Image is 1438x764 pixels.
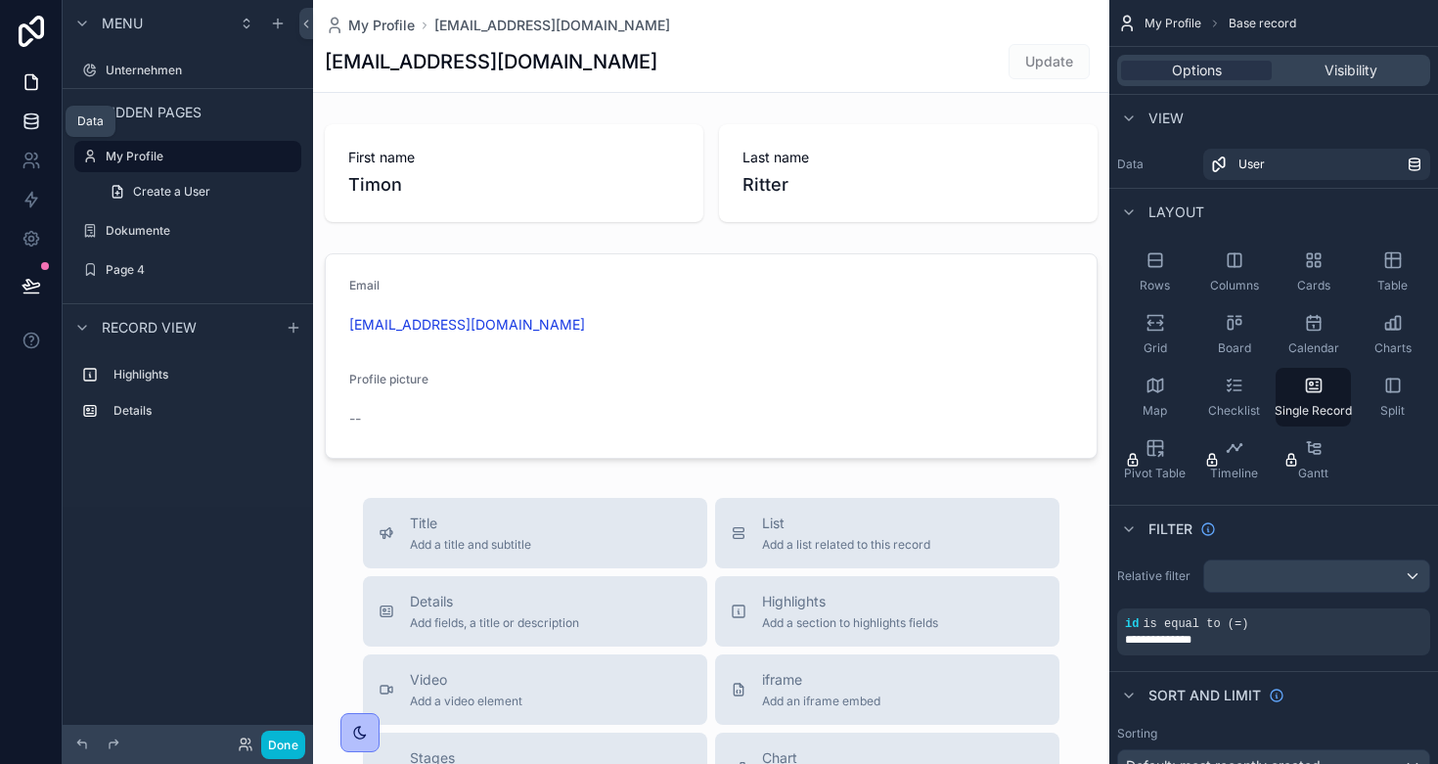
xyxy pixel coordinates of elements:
[63,350,313,446] div: scrollable content
[325,48,657,75] h1: [EMAIL_ADDRESS][DOMAIN_NAME]
[1117,368,1192,427] button: Map
[1117,726,1157,742] label: Sorting
[1276,430,1351,489] button: Gantt
[1288,340,1339,356] span: Calendar
[1203,149,1430,180] a: User
[106,262,297,278] label: Page 4
[74,55,301,86] a: Unternehmen
[1276,305,1351,364] button: Calendar
[1117,430,1192,489] button: Pivot Table
[74,141,301,172] a: My Profile
[1275,403,1352,419] span: Single Record
[1380,403,1405,419] span: Split
[1196,243,1272,301] button: Columns
[1298,466,1328,481] span: Gantt
[102,318,197,337] span: Record view
[1124,466,1186,481] span: Pivot Table
[102,14,143,33] span: Menu
[77,113,104,129] div: Data
[1196,305,1272,364] button: Board
[1140,278,1170,293] span: Rows
[133,184,210,200] span: Create a User
[1238,157,1265,172] span: User
[348,16,415,35] span: My Profile
[113,403,293,419] label: Details
[74,215,301,247] a: Dokumente
[1196,430,1272,489] button: Timeline
[261,731,305,759] button: Done
[1143,403,1167,419] span: Map
[113,367,293,382] label: Highlights
[1229,16,1296,31] span: Base record
[1117,243,1192,301] button: Rows
[1143,617,1248,631] span: is equal to (=)
[1210,278,1259,293] span: Columns
[325,16,415,35] a: My Profile
[1276,368,1351,427] button: Single Record
[106,223,297,239] label: Dokumente
[1144,340,1167,356] span: Grid
[1196,368,1272,427] button: Checklist
[74,254,301,286] a: Page 4
[1117,568,1195,584] label: Relative filter
[1325,61,1377,80] span: Visibility
[1355,368,1430,427] button: Split
[1210,466,1258,481] span: Timeline
[1145,16,1201,31] span: My Profile
[106,63,297,78] label: Unternehmen
[1374,340,1412,356] span: Charts
[1276,243,1351,301] button: Cards
[1148,686,1261,705] span: Sort And Limit
[1297,278,1330,293] span: Cards
[1148,519,1192,539] span: Filter
[1218,340,1251,356] span: Board
[1377,278,1408,293] span: Table
[1208,403,1260,419] span: Checklist
[106,149,290,164] label: My Profile
[1148,109,1184,128] span: View
[1125,617,1139,631] span: id
[1355,305,1430,364] button: Charts
[434,16,670,35] a: [EMAIL_ADDRESS][DOMAIN_NAME]
[102,103,202,122] span: Hidden pages
[1117,305,1192,364] button: Grid
[1117,157,1195,172] label: Data
[1172,61,1222,80] span: Options
[98,176,301,207] a: Create a User
[1148,202,1204,222] span: Layout
[1355,243,1430,301] button: Table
